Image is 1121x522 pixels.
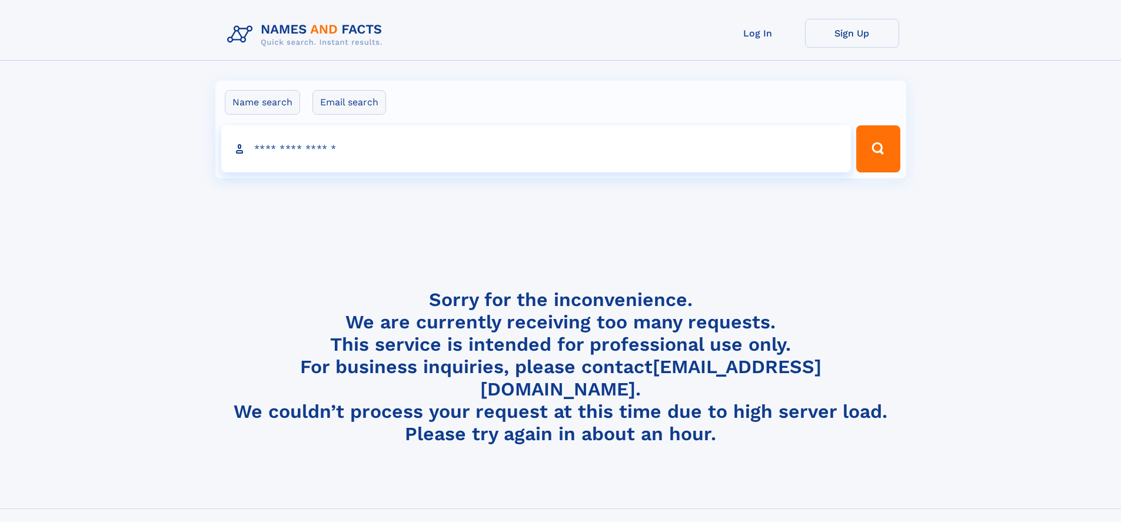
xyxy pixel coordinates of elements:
[856,125,900,172] button: Search Button
[805,19,899,48] a: Sign Up
[222,288,899,445] h4: Sorry for the inconvenience. We are currently receiving too many requests. This service is intend...
[222,19,392,51] img: Logo Names and Facts
[711,19,805,48] a: Log In
[225,90,300,115] label: Name search
[480,355,821,400] a: [EMAIL_ADDRESS][DOMAIN_NAME]
[312,90,386,115] label: Email search
[221,125,851,172] input: search input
